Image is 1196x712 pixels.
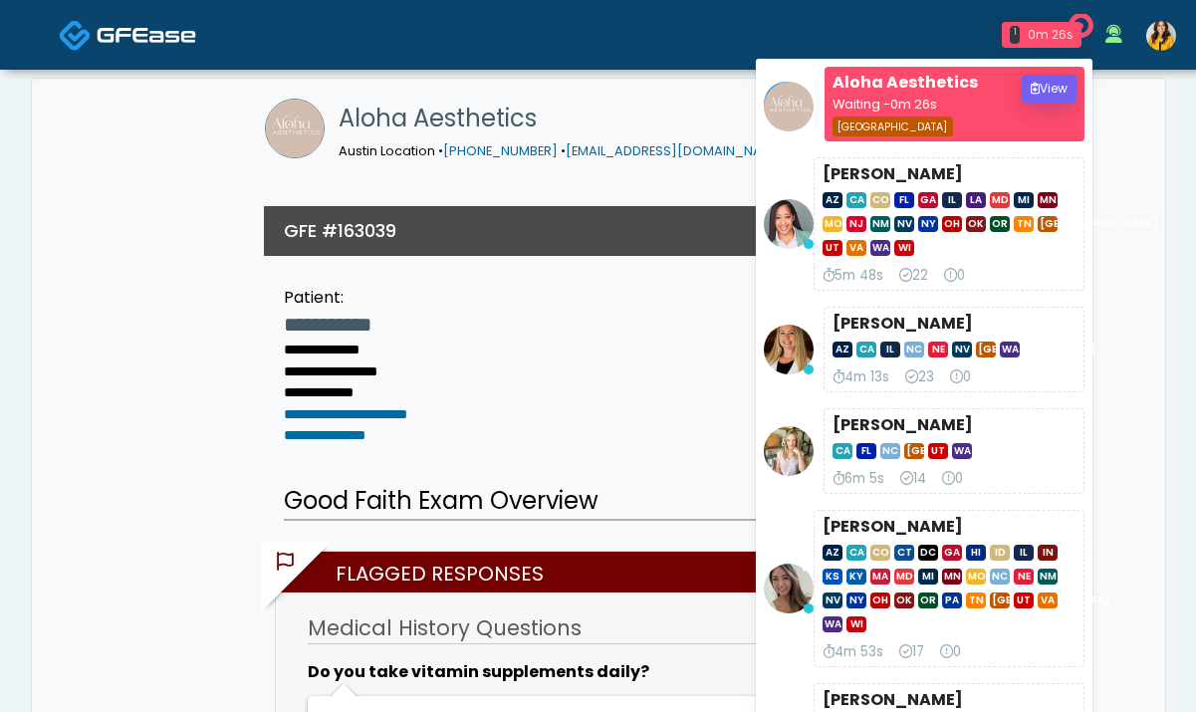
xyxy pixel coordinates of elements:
[942,545,962,561] span: GA
[833,443,852,459] span: CA
[944,266,965,286] div: 0
[1022,75,1076,103] button: View
[443,142,558,159] a: [PHONE_NUMBER]
[990,569,1010,585] span: NC
[942,216,962,232] span: OH
[823,616,842,632] span: WA
[1038,192,1058,208] span: MN
[966,569,986,585] span: MO
[990,593,1010,608] span: [GEOGRAPHIC_DATA]
[823,192,842,208] span: AZ
[904,443,924,459] span: [GEOGRAPHIC_DATA]
[942,192,962,208] span: IL
[59,2,196,67] a: Docovia
[97,25,196,45] img: Docovia
[1146,21,1176,51] img: Erika Felder
[952,342,972,357] span: NV
[990,545,1010,561] span: ID
[846,192,866,208] span: CA
[823,593,842,608] span: NV
[976,342,996,357] span: [GEOGRAPHIC_DATA]
[894,545,914,561] span: CT
[880,342,900,357] span: IL
[890,96,937,113] span: 0m 26s
[846,616,866,632] span: WI
[308,613,887,644] h3: Medical History Questions
[918,593,938,608] span: OR
[899,266,928,286] div: 22
[894,240,914,256] span: WI
[966,593,986,608] span: TN
[846,593,866,608] span: NY
[823,545,842,561] span: AZ
[823,162,963,185] strong: [PERSON_NAME]
[823,569,842,585] span: KS
[1014,569,1034,585] span: NE
[990,192,1010,208] span: MD
[870,216,890,232] span: NM
[940,642,961,662] div: 0
[284,218,396,243] h3: GFE #163039
[966,192,986,208] span: LA
[904,342,924,357] span: NC
[928,443,948,459] span: UT
[1038,569,1058,585] span: NM
[846,545,866,561] span: CA
[894,192,914,208] span: FL
[894,593,914,608] span: OK
[764,82,814,131] img: Tony Silvio
[823,266,883,286] div: 5m 48s
[833,413,973,436] strong: [PERSON_NAME]
[1014,545,1034,561] span: IL
[990,14,1093,56] a: 1 0m 26s
[918,216,938,232] span: NY
[846,240,866,256] span: VA
[764,426,814,476] img: Cameron Ellis
[566,142,785,159] a: [EMAIL_ADDRESS][DOMAIN_NAME]
[837,119,947,134] small: [GEOGRAPHIC_DATA]
[1028,26,1074,44] div: 0m 26s
[308,660,649,683] b: Do you take vitamin supplements daily?
[870,240,890,256] span: WA
[339,99,785,138] h1: Aloha Aesthetics
[894,569,914,585] span: MD
[918,569,938,585] span: MI
[894,216,914,232] span: NV
[900,469,926,489] div: 14
[918,545,938,561] span: DC
[764,199,814,249] img: Jennifer Ekeh
[846,216,866,232] span: NJ
[833,342,852,357] span: AZ
[764,564,814,613] img: Samantha Ly
[870,569,890,585] span: MA
[265,99,325,158] img: Aloha Aesthetics
[1038,216,1058,232] span: [GEOGRAPHIC_DATA]
[905,367,934,387] div: 23
[952,443,972,459] span: WA
[833,95,978,114] div: Waiting -
[1014,593,1034,608] span: UT
[284,483,912,521] h2: Good Faith Exam Overview
[823,688,963,711] strong: [PERSON_NAME]
[918,192,938,208] span: GA
[59,19,92,52] img: Docovia
[823,216,842,232] span: MO
[870,192,890,208] span: CO
[856,443,876,459] span: FL
[339,142,785,159] small: Austin Location
[1038,593,1058,608] span: VA
[846,569,866,585] span: KY
[1000,342,1020,357] span: WA
[833,469,884,489] div: 6m 5s
[870,545,890,561] span: CO
[899,642,924,662] div: 17
[833,71,978,94] strong: Aloha Aesthetics
[561,142,566,159] span: •
[823,642,883,662] div: 4m 53s
[16,8,76,68] button: Open LiveChat chat widget
[950,367,971,387] div: 0
[870,593,890,608] span: OH
[1010,26,1020,44] div: 1
[1014,192,1034,208] span: MI
[942,569,962,585] span: MN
